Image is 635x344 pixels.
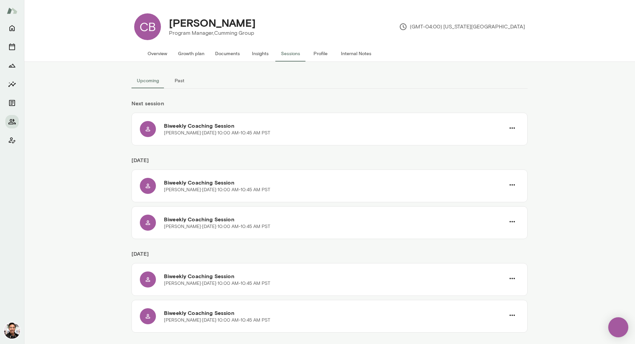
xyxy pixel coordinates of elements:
[131,73,164,89] button: Upcoming
[5,96,19,110] button: Documents
[164,223,270,230] p: [PERSON_NAME] · [DATE] · 10:00 AM-10:45 AM PST
[131,73,528,89] div: basic tabs example
[5,40,19,53] button: Sessions
[173,45,210,62] button: Growth plan
[164,179,505,187] h6: Biweekly Coaching Session
[7,4,17,17] img: Mento
[5,21,19,35] button: Home
[164,187,270,193] p: [PERSON_NAME] · [DATE] · 10:00 AM-10:45 AM PST
[142,45,173,62] button: Overview
[275,45,305,62] button: Sessions
[169,29,256,37] p: Program Manager, Cumming Group
[305,45,336,62] button: Profile
[245,45,275,62] button: Insights
[131,99,528,113] h6: Next session
[336,45,377,62] button: Internal Notes
[164,317,270,324] p: [PERSON_NAME] · [DATE] · 10:00 AM-10:45 AM PST
[169,16,256,29] h4: [PERSON_NAME]
[399,23,525,31] p: (GMT-04:00) [US_STATE][GEOGRAPHIC_DATA]
[4,323,20,339] img: Albert Villarde
[164,122,505,130] h6: Biweekly Coaching Session
[164,280,270,287] p: [PERSON_NAME] · [DATE] · 10:00 AM-10:45 AM PST
[134,13,161,40] div: CB
[164,309,505,317] h6: Biweekly Coaching Session
[164,215,505,223] h6: Biweekly Coaching Session
[164,130,270,136] p: [PERSON_NAME] · [DATE] · 10:00 AM-10:45 AM PST
[210,45,245,62] button: Documents
[131,250,528,263] h6: [DATE]
[131,156,528,169] h6: [DATE]
[5,115,19,128] button: Members
[5,78,19,91] button: Insights
[164,73,194,89] button: Past
[5,134,19,147] button: Client app
[164,272,505,280] h6: Biweekly Coaching Session
[5,59,19,72] button: Growth Plan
